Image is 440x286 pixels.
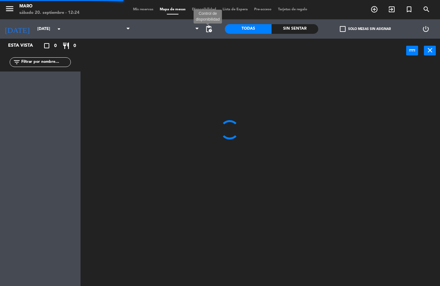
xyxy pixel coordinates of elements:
span: 0 [73,42,76,50]
i: power_settings_new [422,25,430,33]
span: Pre-acceso [251,8,275,11]
span: Mis reservas [130,8,157,11]
span: WALK IN [383,4,400,15]
button: close [424,46,436,55]
i: restaurant [62,42,70,50]
input: Filtrar por nombre... [21,59,71,66]
span: BUSCAR [418,4,435,15]
span: check_box_outline_blank [340,26,346,32]
label: Solo mesas sin asignar [340,26,391,32]
i: search [423,5,430,13]
div: Sin sentar [272,24,318,34]
div: Control de disponibilidad [194,10,222,24]
span: Mapa de mesas [157,8,189,11]
div: Todas [225,24,272,34]
span: Reserva especial [400,4,418,15]
i: add_circle_outline [370,5,378,13]
i: turned_in_not [405,5,413,13]
span: 0 [54,42,57,50]
i: exit_to_app [388,5,396,13]
button: menu [5,4,14,16]
div: sábado 20. septiembre - 12:24 [19,10,80,16]
i: power_input [408,46,416,54]
span: Disponibilidad [189,8,219,11]
i: arrow_drop_down [55,25,63,33]
span: pending_actions [205,25,213,33]
i: filter_list [13,58,21,66]
span: Tarjetas de regalo [275,8,311,11]
i: menu [5,4,14,14]
button: power_input [406,46,418,55]
span: Lista de Espera [219,8,251,11]
div: Maro [19,3,80,10]
div: Esta vista [3,42,46,50]
span: RESERVAR MESA [366,4,383,15]
i: crop_square [43,42,51,50]
i: close [426,46,434,54]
